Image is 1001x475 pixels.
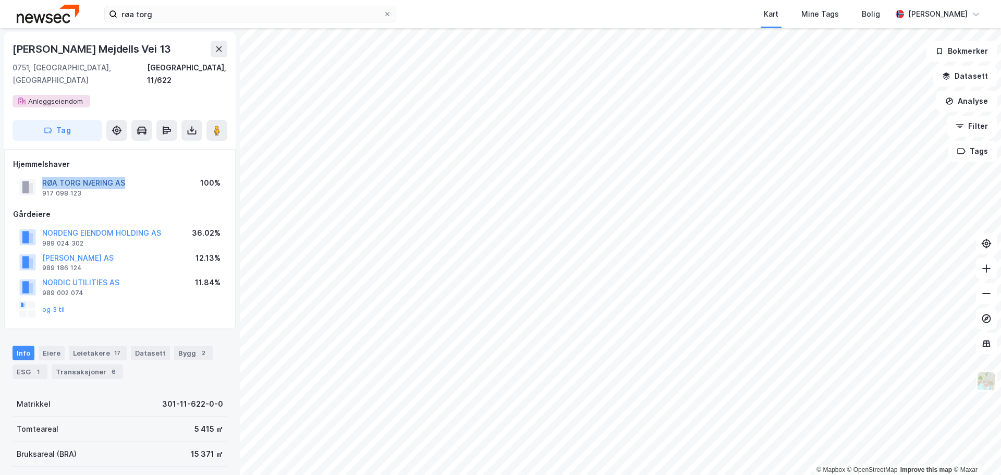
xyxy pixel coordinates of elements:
div: Tomteareal [17,423,58,435]
div: 100% [200,177,221,189]
div: Bruksareal (BRA) [17,448,77,460]
div: 2 [198,348,209,358]
button: Tags [948,141,997,162]
a: OpenStreetMap [847,466,898,473]
div: 989 024 302 [42,239,83,248]
button: Filter [947,116,997,137]
div: 5 415 ㎡ [194,423,223,435]
div: ESG [13,364,47,379]
div: Info [13,346,34,360]
div: 36.02% [192,227,221,239]
div: 1 [33,367,43,377]
div: Bygg [174,346,213,360]
div: 301-11-622-0-0 [162,398,223,410]
div: 917 098 123 [42,189,81,198]
div: Leietakere [69,346,127,360]
div: [PERSON_NAME] Mejdells Vei 13 [13,41,173,57]
a: Mapbox [816,466,845,473]
div: Hjemmelshaver [13,158,227,170]
div: Transaksjoner [52,364,123,379]
div: 17 [112,348,123,358]
button: Analyse [936,91,997,112]
div: 989 186 124 [42,264,82,272]
div: Datasett [131,346,170,360]
div: Gårdeiere [13,208,227,221]
input: Søk på adresse, matrikkel, gårdeiere, leietakere eller personer [117,6,383,22]
div: Kart [764,8,778,20]
iframe: Chat Widget [949,425,1001,475]
div: Eiere [39,346,65,360]
div: 0751, [GEOGRAPHIC_DATA], [GEOGRAPHIC_DATA] [13,62,147,87]
button: Tag [13,120,102,141]
div: [PERSON_NAME] [908,8,968,20]
div: 15 371 ㎡ [191,448,223,460]
div: Mine Tags [801,8,839,20]
div: Matrikkel [17,398,51,410]
a: Improve this map [900,466,952,473]
button: Bokmerker [926,41,997,62]
div: 6 [108,367,119,377]
div: 11.84% [195,276,221,289]
div: [GEOGRAPHIC_DATA], 11/622 [147,62,227,87]
div: Bolig [862,8,880,20]
div: 12.13% [196,252,221,264]
button: Datasett [933,66,997,87]
img: newsec-logo.f6e21ccffca1b3a03d2d.png [17,5,79,23]
img: Z [976,371,996,391]
div: 989 002 074 [42,289,83,297]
